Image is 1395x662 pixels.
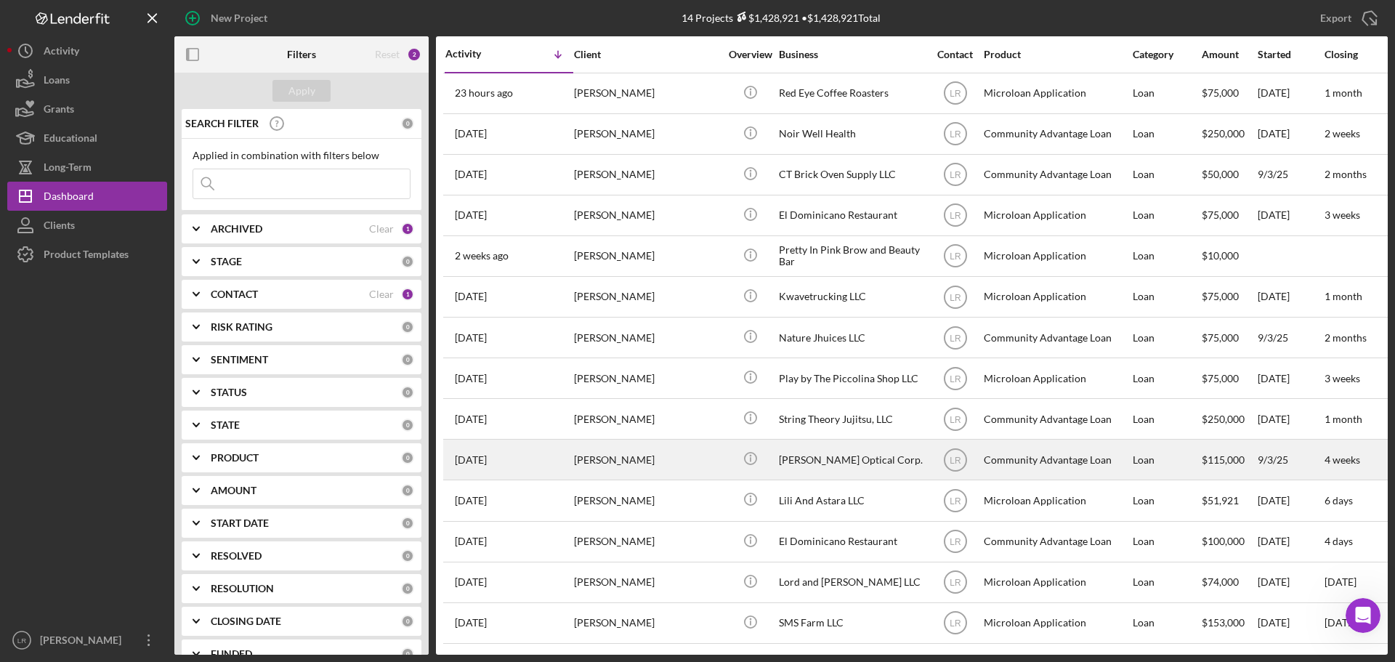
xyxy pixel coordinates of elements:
[174,4,282,33] button: New Project
[1133,115,1200,153] div: Loan
[1202,86,1239,99] span: $75,000
[15,208,115,219] span: Upload & Download
[44,211,75,243] div: Clients
[574,156,719,194] div: [PERSON_NAME]
[1325,616,1356,629] time: [DATE]
[150,448,208,459] span: Documents
[1133,196,1200,235] div: Loan
[779,237,924,275] div: Pretty In Pink Brow and Beauty Bar
[61,175,119,187] span: Documents
[1258,74,1323,113] div: [DATE]
[7,182,167,211] button: Dashboard
[211,321,272,333] b: RISK RATING
[779,359,924,397] div: Play by The Piccolina Shop LLC
[1258,115,1323,153] div: [DATE]
[1325,86,1362,99] time: 1 month
[779,115,924,153] div: Noir Well Health
[211,4,267,33] div: New Project
[121,490,171,500] span: Messages
[984,278,1129,316] div: Microloan Application
[7,94,167,124] button: Grants
[15,384,100,396] span: File Request Link
[15,175,61,187] span: Resource
[984,49,1129,60] div: Product
[255,7,281,33] div: Close
[455,617,487,629] time: 2025-04-01 16:49
[401,647,414,661] div: 0
[950,89,961,99] text: LR
[1258,400,1323,438] div: [DATE]
[733,12,799,24] div: $1,428,921
[779,278,924,316] div: Kwavetrucking LLC
[574,74,719,113] div: [PERSON_NAME]
[455,536,487,547] time: 2025-07-11 02:36
[7,153,167,182] button: Long-Term
[1346,598,1380,633] iframe: Intercom live chat
[401,549,414,562] div: 0
[401,517,414,530] div: 0
[950,618,961,629] text: LR
[33,490,63,500] span: Home
[211,648,252,660] b: FUNDED
[950,211,961,221] text: LR
[574,278,719,316] div: [PERSON_NAME]
[574,359,719,397] div: [PERSON_NAME]
[1133,400,1200,438] div: Loan
[682,12,881,24] div: 14 Projects • $1,428,921 Total
[984,604,1129,642] div: Microloan Application
[984,74,1129,113] div: Microloan Application
[574,522,719,561] div: [PERSON_NAME]
[229,490,255,500] span: Help
[7,124,167,153] a: Educational
[1133,49,1200,60] div: Category
[15,97,233,108] span: Change which Product a Client is Invited to
[72,127,129,139] span: documents
[44,240,129,273] div: Product Templates
[25,127,53,139] span: move
[1202,127,1245,140] span: $250,000
[984,481,1129,520] div: Microloan Application
[574,400,719,438] div: [PERSON_NAME]
[950,414,961,424] text: LR
[211,583,274,594] b: RESOLUTION
[779,156,924,194] div: CT Brick Oven Supply LLC
[105,352,156,363] span: Templates
[193,150,411,161] div: Applied in combination with filters below
[156,400,213,411] span: documents
[1325,331,1367,344] time: 2 months
[369,288,394,300] div: Clear
[1202,290,1239,302] span: $75,000
[401,615,414,628] div: 0
[1202,616,1245,629] span: $153,000
[211,419,240,431] b: STATE
[1133,563,1200,602] div: Loan
[169,304,197,315] span: move
[1133,74,1200,113] div: Loan
[7,65,167,94] button: Loans
[1133,604,1200,642] div: Loan
[7,240,167,269] a: Product Templates
[984,237,1129,275] div: Microloan Application
[455,87,513,99] time: 2025-09-21 01:19
[1202,535,1245,547] span: $100,000
[401,582,414,595] div: 0
[1133,278,1200,316] div: Loan
[44,153,92,185] div: Long-Term
[455,250,509,262] time: 2025-09-10 17:22
[574,115,719,153] div: [PERSON_NAME]
[1133,156,1200,194] div: Loan
[7,211,167,240] button: Clients
[779,49,924,60] div: Business
[97,453,193,512] button: Messages
[1258,563,1323,602] div: [DATE]
[211,354,268,366] b: SENTIMENT
[17,637,26,645] text: LR
[369,223,394,235] div: Clear
[15,127,245,154] span: that they have already submitted into the new checklist
[779,604,924,642] div: SMS Farm LLC
[259,49,271,60] div: Clear
[1202,494,1239,506] span: $51,921
[10,40,280,68] div: Search for help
